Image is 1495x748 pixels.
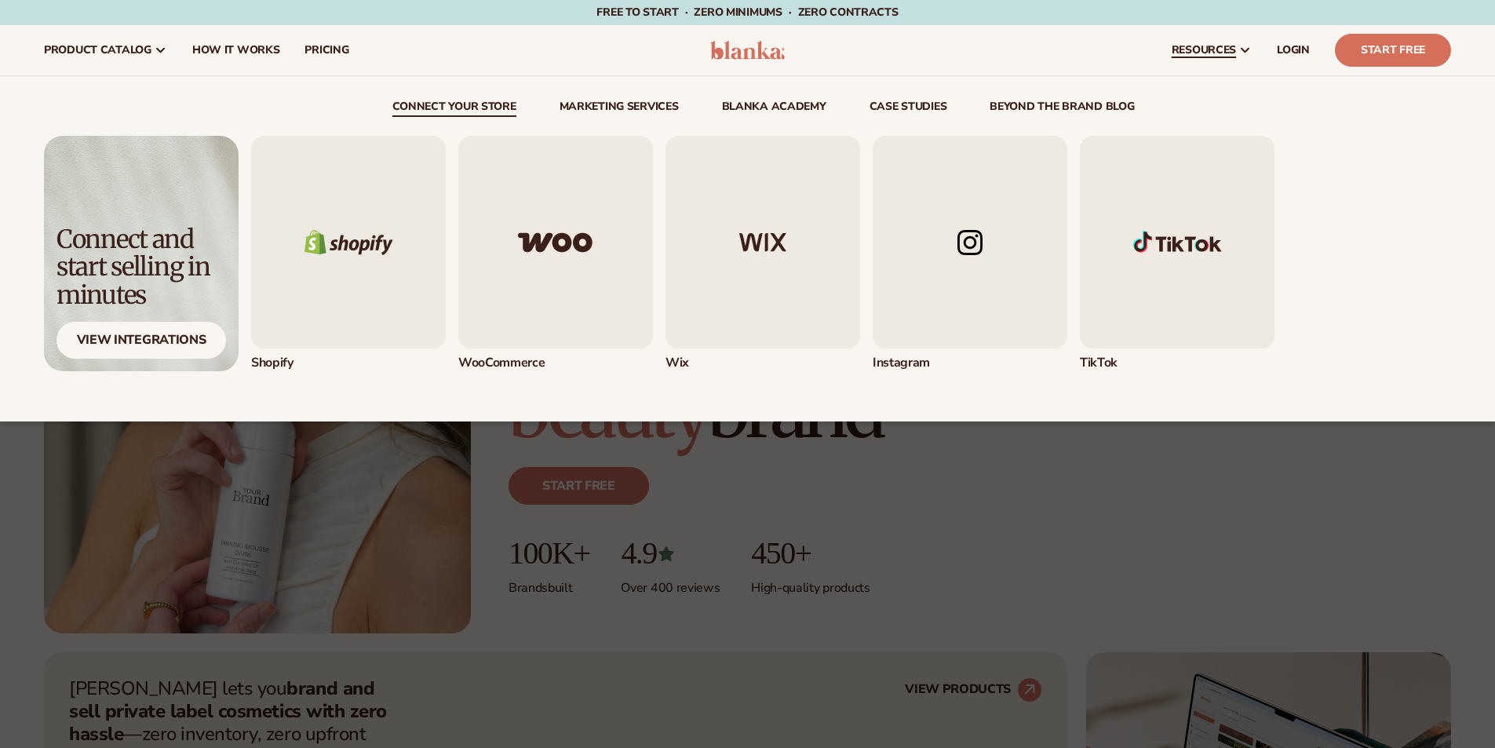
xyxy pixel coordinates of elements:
[665,136,860,371] div: 3 / 5
[304,44,348,57] span: pricing
[1080,136,1274,348] img: Shopify Image 1
[560,101,679,117] a: Marketing services
[870,101,947,117] a: case studies
[44,136,239,371] a: Light background with shadow. Connect and start selling in minutes View Integrations
[1264,25,1322,75] a: LOGIN
[458,136,653,371] div: 2 / 5
[392,101,516,117] a: connect your store
[596,5,898,20] span: Free to start · ZERO minimums · ZERO contracts
[251,355,446,371] div: Shopify
[31,25,180,75] a: product catalog
[251,136,446,371] a: Shopify logo. Shopify
[665,355,860,371] div: Wix
[665,136,860,371] a: Wix logo. Wix
[458,136,653,348] img: Woo commerce logo.
[1080,136,1274,371] div: 5 / 5
[57,226,226,309] div: Connect and start selling in minutes
[44,44,151,57] span: product catalog
[1080,355,1274,371] div: TikTok
[57,322,226,359] div: View Integrations
[292,25,361,75] a: pricing
[1172,44,1236,57] span: resources
[665,136,860,348] img: Wix logo.
[722,101,826,117] a: Blanka Academy
[180,25,293,75] a: How It Works
[710,41,785,60] img: logo
[873,355,1067,371] div: Instagram
[1080,136,1274,371] a: Shopify Image 1 TikTok
[873,136,1067,348] img: Instagram logo.
[251,136,446,348] img: Shopify logo.
[990,101,1134,117] a: beyond the brand blog
[192,44,280,57] span: How It Works
[873,136,1067,371] a: Instagram logo. Instagram
[873,136,1067,371] div: 4 / 5
[44,136,239,371] img: Light background with shadow.
[1335,34,1451,67] a: Start Free
[1159,25,1264,75] a: resources
[1277,44,1310,57] span: LOGIN
[251,136,446,371] div: 1 / 5
[458,355,653,371] div: WooCommerce
[458,136,653,371] a: Woo commerce logo. WooCommerce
